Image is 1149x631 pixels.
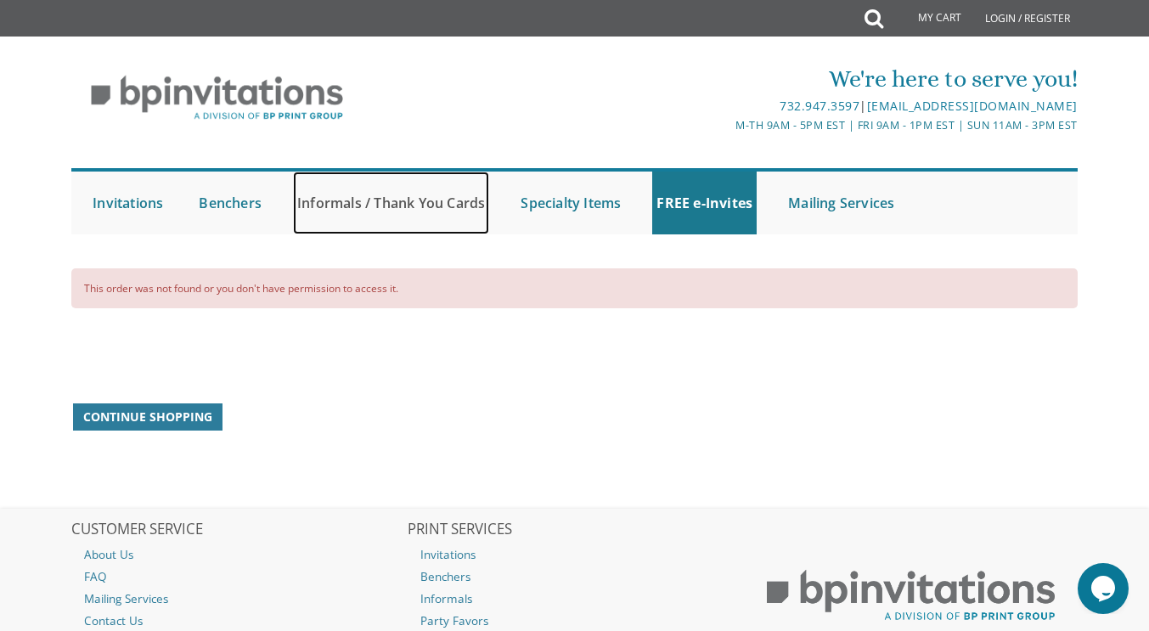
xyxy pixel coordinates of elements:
[408,588,741,610] a: Informals
[71,544,405,566] a: About Us
[867,98,1078,114] a: [EMAIL_ADDRESS][DOMAIN_NAME]
[71,588,405,610] a: Mailing Services
[408,521,741,538] h2: PRINT SERVICES
[71,521,405,538] h2: CUSTOMER SERVICE
[71,63,363,133] img: BP Invitation Loft
[83,408,212,425] span: Continue Shopping
[652,172,757,234] a: FREE e-Invites
[408,544,741,566] a: Invitations
[408,566,741,588] a: Benchers
[408,116,1078,134] div: M-Th 9am - 5pm EST | Fri 9am - 1pm EST | Sun 11am - 3pm EST
[516,172,625,234] a: Specialty Items
[71,268,1078,308] div: This order was not found or you don't have permission to access it.
[73,403,222,431] a: Continue Shopping
[194,172,266,234] a: Benchers
[1078,563,1132,614] iframe: chat widget
[293,172,489,234] a: Informals / Thank You Cards
[408,62,1078,96] div: We're here to serve you!
[881,2,973,36] a: My Cart
[88,172,167,234] a: Invitations
[784,172,898,234] a: Mailing Services
[408,96,1078,116] div: |
[71,566,405,588] a: FAQ
[780,98,859,114] a: 732.947.3597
